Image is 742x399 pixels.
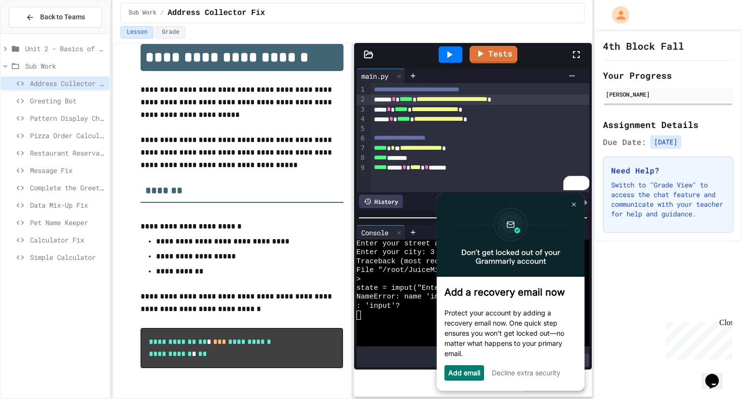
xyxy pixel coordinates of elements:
div: To enrich screen reader interactions, please activate Accessibility in Grammarly extension settings [371,83,590,192]
div: My Account [602,4,632,26]
span: Simple Calculator [30,252,106,262]
span: Sub Work [25,61,106,71]
button: Back to Teams [9,7,102,28]
span: Calculator Fix [30,235,106,245]
div: 3 [357,105,366,114]
span: Traceback (most recent call last): [357,257,504,266]
span: > [357,275,361,284]
span: Pet Name Keeper [30,217,106,228]
p: Protect your account by adding a recovery email now. One quick step ensures you won’t get locked ... [13,114,145,165]
div: [PERSON_NAME] [606,90,730,99]
div: 9 [357,163,366,173]
span: Restaurant Reservation System [30,148,106,158]
span: Data Mix-Up Fix [30,200,106,210]
span: Unit 2 - Basics of Python [25,43,106,54]
button: Grade [156,26,185,39]
div: Console [357,228,393,238]
span: Back to Teams [40,12,85,22]
span: Complete the Greeting [30,183,106,193]
span: Address Collector Fix [168,7,265,19]
span: Message Fix [30,165,106,175]
span: Due Date: [603,136,646,148]
div: main.py [357,69,405,83]
span: Enter your street address [STREET_ADDRESS] [357,240,539,248]
img: close_x_white.png [141,9,144,13]
span: state = imput("Enter your state: ") [357,284,509,293]
span: : 'input'? [357,302,400,311]
h2: Assignment Details [603,118,733,131]
div: 7 [357,143,366,153]
p: Switch to "Grade View" to access the chat feature and communicate with your teacher for help and ... [611,180,725,219]
a: Tests [470,46,517,63]
button: Lesson [120,26,154,39]
iframe: chat widget [662,318,732,359]
div: Console [357,225,405,240]
h2: Your Progress [603,69,733,82]
span: Sub Work [128,9,157,17]
div: 4 [357,114,366,124]
div: 8 [357,153,366,163]
a: Decline extra security [60,175,129,183]
span: / [160,9,164,17]
span: Pizza Order Calculator [30,130,106,141]
span: Enter your city: 3 [357,248,435,257]
h3: Need Help? [611,165,725,176]
h3: Add a recovery email now [13,93,145,104]
div: History [359,195,403,208]
a: Add email [17,175,49,183]
img: 306x160%20%282%29.png [5,6,153,83]
div: 6 [357,134,366,143]
span: File "/root/JuiceMind/main.py", line 4, in <module [357,266,574,275]
div: 5 [357,124,366,134]
div: 1 [357,85,366,95]
span: Pattern Display Challenge [30,113,106,123]
span: NameError: name 'imput' is not defined. Did you mean [357,293,583,301]
div: 2 [357,95,366,104]
span: [DATE] [650,135,681,149]
span: Address Collector Fix [30,78,106,88]
div: main.py [357,71,393,81]
h1: 4th Block Fall [603,39,684,53]
iframe: chat widget [701,360,732,389]
div: Chat with us now!Close [4,4,67,61]
span: Greeting Bot [30,96,106,106]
